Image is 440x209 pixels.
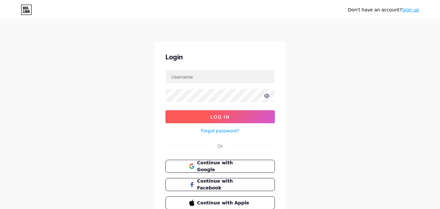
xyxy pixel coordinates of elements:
[402,7,419,12] a: Sign up
[197,200,251,206] span: Continue with Apple
[197,159,251,173] span: Continue with Google
[197,178,251,191] span: Continue with Facebook
[201,127,239,134] a: Forgot password?
[165,178,275,191] button: Continue with Facebook
[165,52,275,62] div: Login
[348,7,419,13] div: Don't have an account?
[165,110,275,123] button: Log In
[218,142,223,149] div: Or
[210,114,230,120] span: Log In
[165,160,275,173] button: Continue with Google
[166,70,275,83] input: Username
